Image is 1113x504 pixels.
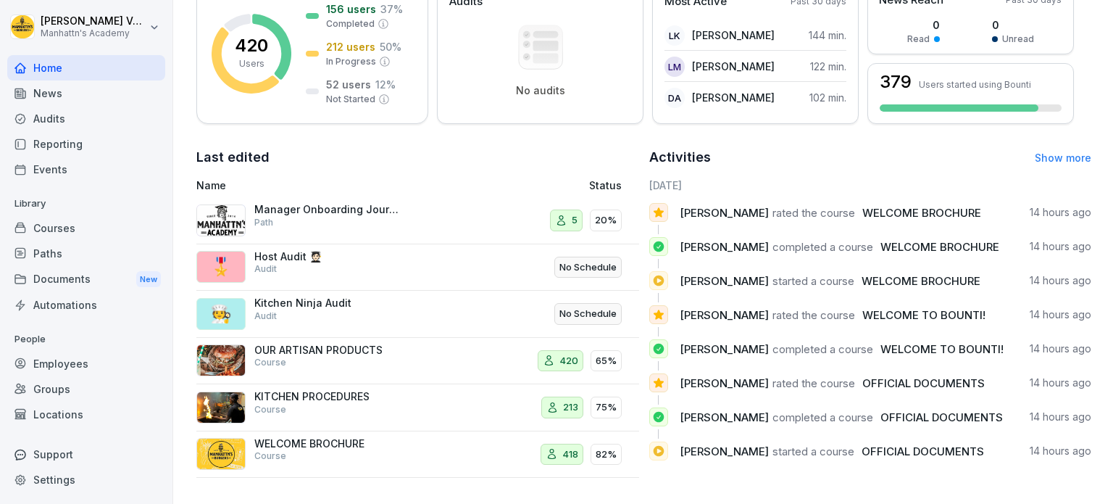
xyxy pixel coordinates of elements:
p: Course [254,356,286,369]
a: Courses [7,215,165,241]
h2: Activities [649,147,711,168]
p: WELCOME BROCHURE [254,437,399,450]
p: 213 [563,400,578,415]
span: WELCOME BROCHURE [862,274,980,288]
p: 0 [992,17,1034,33]
a: KITCHEN PROCEDURESCourse21375% [196,384,639,431]
p: People [7,328,165,351]
img: x2s2x8ztc6xnmstxq4kwq6hj.png [196,205,246,236]
p: Manager Onboarding Journey 🤝 [254,203,399,216]
span: OFFICIAL DOCUMENTS [862,445,984,458]
p: 144 min. [809,28,846,43]
a: Manager Onboarding Journey 🤝Path520% [196,197,639,244]
p: Users [239,57,264,70]
a: Automations [7,292,165,318]
p: 418 [562,447,578,462]
p: 14 hours ago [1030,205,1091,220]
div: Locations [7,402,165,427]
p: 🎖️ [210,254,232,280]
a: Groups [7,376,165,402]
span: rated the course [772,376,855,390]
a: Settings [7,467,165,492]
div: New [136,271,161,288]
p: No Schedule [559,307,617,321]
a: 🧑‍🍳Kitchen Ninja AuditAuditNo Schedule [196,291,639,338]
p: 14 hours ago [1030,273,1091,288]
span: [PERSON_NAME] [680,410,769,424]
p: 65% [596,354,617,368]
span: WELCOME BROCHURE [880,240,999,254]
div: Audits [7,106,165,131]
p: 14 hours ago [1030,444,1091,458]
span: completed a course [772,410,873,424]
span: [PERSON_NAME] [680,342,769,356]
p: 14 hours ago [1030,410,1091,424]
span: WELCOME TO BOUNTI! [862,308,985,322]
p: Read [907,33,930,46]
div: Documents [7,266,165,293]
span: rated the course [772,206,855,220]
a: News [7,80,165,106]
a: OUR ARTISAN PRODUCTSCourse42065% [196,338,639,385]
p: [PERSON_NAME] [692,59,775,74]
span: WELCOME TO BOUNTI! [880,342,1004,356]
span: [PERSON_NAME] [680,240,769,254]
span: [PERSON_NAME] [680,206,769,220]
p: 14 hours ago [1030,376,1091,390]
span: rated the course [772,308,855,322]
p: No audits [516,84,565,97]
span: completed a course [772,240,873,254]
p: 🧑‍🍳 [210,301,232,327]
div: DA [664,88,685,108]
p: 212 users [326,39,375,54]
a: Home [7,55,165,80]
p: 82% [596,447,617,462]
span: completed a course [772,342,873,356]
p: OUR ARTISAN PRODUCTS [254,344,399,357]
p: 20% [595,213,617,228]
a: Employees [7,351,165,376]
p: Completed [326,17,375,30]
img: b6xamxhvf3oim249scwp8rtl.png [196,344,246,376]
span: [PERSON_NAME] [680,376,769,390]
p: Users started using Bounti [919,79,1031,90]
p: 14 hours ago [1030,307,1091,322]
p: 14 hours ago [1030,342,1091,356]
span: [PERSON_NAME] [680,274,769,288]
p: KITCHEN PROCEDURES [254,390,399,403]
h6: [DATE] [649,178,1092,193]
span: started a course [772,274,854,288]
p: Audit [254,310,277,323]
p: 14 hours ago [1030,239,1091,254]
p: Unread [1002,33,1034,46]
p: No Schedule [559,260,617,275]
p: Status [589,178,622,193]
span: [PERSON_NAME] [680,445,769,458]
p: 420 [559,354,578,368]
p: [PERSON_NAME] [692,28,775,43]
p: Library [7,192,165,215]
a: 🎖️Host Audit 🧑🏻‍🎓AuditNo Schedule [196,244,639,292]
a: Paths [7,241,165,266]
img: o6stutclj8fenf9my2o1qei2.png [196,438,246,470]
p: [PERSON_NAME] [692,90,775,105]
span: [PERSON_NAME] [680,308,769,322]
p: Host Audit 🧑🏻‍🎓 [254,250,399,263]
a: WELCOME BROCHURECourse41882% [196,431,639,479]
p: 5 [572,213,578,228]
p: Name [196,178,468,193]
p: Not Started [326,93,375,106]
a: Reporting [7,131,165,157]
img: cg5lo66e1g15nr59ub5pszec.png [196,392,246,424]
p: 102 min. [809,90,846,105]
span: OFFICIAL DOCUMENTS [862,376,985,390]
span: OFFICIAL DOCUMENTS [880,410,1003,424]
